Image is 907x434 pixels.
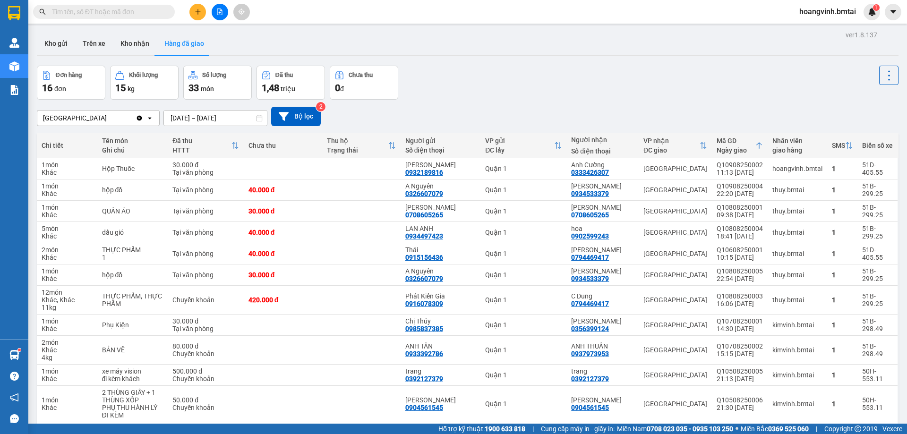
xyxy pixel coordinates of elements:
div: 4 kg [42,354,93,361]
div: 0934533379 [571,275,609,282]
div: 1 [832,371,853,379]
span: notification [10,393,19,402]
div: 1 món [42,204,93,211]
button: Kho nhận [113,32,157,55]
th: Toggle SortBy [480,133,566,158]
span: aim [238,9,245,15]
div: Đơn hàng [56,72,82,78]
div: 1 [832,165,853,172]
div: Q10608250001 [717,246,763,254]
div: C Dung [571,292,634,300]
span: | [532,424,534,434]
div: Quận 1 [485,186,562,194]
div: Tại văn phòng [172,325,239,332]
th: Toggle SortBy [322,133,401,158]
div: 1 món [42,367,93,375]
div: kimvinh.bmtai [772,371,822,379]
img: warehouse-icon [9,61,19,71]
div: Anh Cường [571,161,634,169]
div: Tại văn phòng [172,169,239,176]
div: 51B-299.25 [862,292,893,307]
span: message [10,414,19,423]
div: 1 món [42,267,93,275]
div: 22:54 [DATE] [717,275,763,282]
span: file-add [216,9,223,15]
div: [GEOGRAPHIC_DATA] [643,321,707,329]
div: Quận 1 [485,250,562,257]
div: [GEOGRAPHIC_DATA] [643,250,707,257]
button: Khối lượng15kg [110,66,179,100]
span: 1 [874,4,878,11]
div: Số điện thoại [405,146,476,154]
div: Khác [42,275,93,282]
div: 51B-299.25 [862,225,893,240]
div: 0392127379 [405,375,443,383]
div: Biển số xe [862,142,893,149]
div: 0902599243 [571,232,609,240]
span: | [816,424,817,434]
div: Ngày giao [717,146,755,154]
div: thuy.bmtai [772,250,822,257]
input: Selected Nha Trang. [108,113,109,123]
div: dầu gió [102,229,163,236]
button: Hàng đã giao [157,32,212,55]
svg: open [146,114,154,122]
div: 50.000 đ [172,396,239,404]
div: 0326607079 [405,275,443,282]
div: 0934497423 [405,232,443,240]
div: Khác [42,254,93,261]
div: trang [571,367,634,375]
button: aim [233,4,250,20]
span: đ [340,85,344,93]
div: kimvinh.bmtai [772,346,822,354]
div: hộp đồ [102,186,163,194]
div: 0333426307 [571,169,609,176]
div: kimvinh.bmtai [772,400,822,408]
div: Thu hộ [327,137,388,145]
div: 1 [102,254,163,261]
div: Đã thu [172,137,231,145]
span: ⚪️ [736,427,738,431]
button: file-add [212,4,228,20]
div: thuy.bmtai [772,296,822,304]
div: THỰC PHẨM, THỰC PHẨM [102,292,163,307]
span: hoangvinh.bmtai [792,6,864,17]
div: 40.000 đ [248,250,317,257]
div: Hoàng Anh [571,182,634,190]
div: Khác [42,232,93,240]
div: 30.000 đ [172,317,239,325]
sup: 2 [316,102,325,111]
button: Trên xe [75,32,113,55]
div: Anh Sinh [571,317,634,325]
div: 0934533379 [571,190,609,197]
div: 50H-553.11 [862,396,893,411]
div: 51B-299.25 [862,182,893,197]
div: Tại văn phòng [172,186,239,194]
div: [GEOGRAPHIC_DATA] [643,296,707,304]
div: C VÂN [571,204,634,211]
span: copyright [855,425,861,432]
span: question-circle [10,372,19,381]
div: Quận 1 [485,400,562,408]
div: 51B-298.49 [862,342,893,357]
input: Select a date range. [164,111,267,126]
div: 11:13 [DATE] [717,169,763,176]
span: kg [128,85,135,93]
div: Q10908250004 [717,182,763,190]
button: Kho gửi [37,32,75,55]
div: A Nguyên [405,182,476,190]
div: Người gửi [405,137,476,145]
div: QUẦN ÁO [102,207,163,215]
div: [GEOGRAPHIC_DATA] [643,186,707,194]
div: 1 món [42,396,93,404]
span: món [201,85,214,93]
div: Tại văn phòng [172,271,239,279]
div: [GEOGRAPHIC_DATA] [43,113,107,123]
div: 0916078309 [405,300,443,307]
div: 30.000 đ [172,161,239,169]
div: 10:15 [DATE] [717,254,763,261]
sup: 1 [873,4,880,11]
div: ĐC giao [643,146,700,154]
button: Bộ lọc [271,107,321,126]
div: THỰC PHẨM [102,246,163,254]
